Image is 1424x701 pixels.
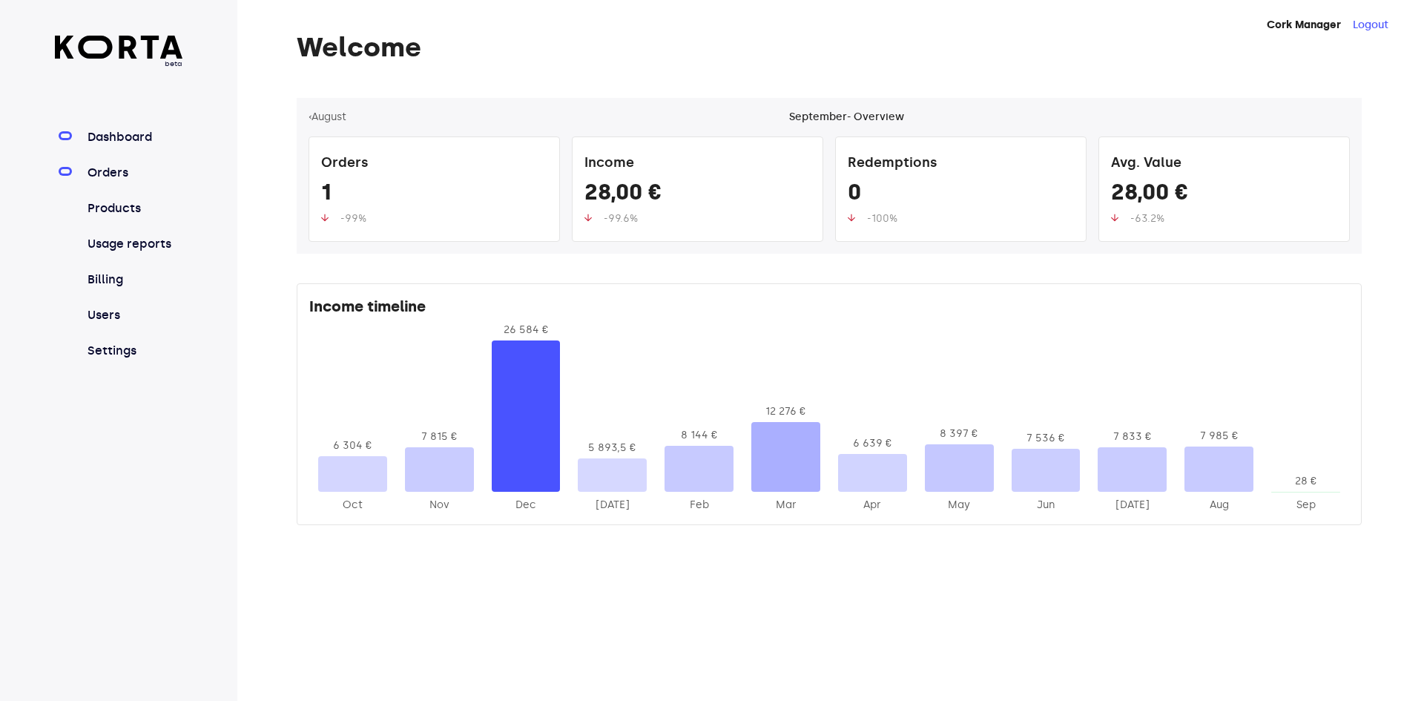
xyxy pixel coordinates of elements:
[1012,498,1081,513] div: 2025-Jun
[321,149,547,179] div: Orders
[405,498,474,513] div: 2024-Nov
[55,59,183,69] span: beta
[492,498,561,513] div: 2024-Dec
[297,33,1362,62] h1: Welcome
[1271,474,1340,489] div: 28 €
[848,214,855,222] img: up
[492,323,561,338] div: 26 584 €
[1111,149,1337,179] div: Avg. Value
[925,427,994,441] div: 8 397 €
[1271,498,1340,513] div: 2025-Sep
[85,128,183,146] a: Dashboard
[1184,498,1253,513] div: 2025-Aug
[85,342,183,360] a: Settings
[789,110,904,125] div: September - Overview
[85,271,183,289] a: Billing
[584,179,811,211] div: 28,00 €
[578,441,647,455] div: 5 893,5 €
[321,214,329,222] img: up
[318,498,387,513] div: 2024-Oct
[85,306,183,324] a: Users
[318,438,387,453] div: 6 304 €
[321,179,547,211] div: 1
[55,36,183,69] a: beta
[1111,179,1337,211] div: 28,00 €
[848,179,1074,211] div: 0
[1130,212,1164,225] span: -63.2%
[867,212,897,225] span: -100%
[1267,19,1341,31] strong: Cork Manager
[578,498,647,513] div: 2025-Jan
[604,212,638,225] span: -99.6%
[55,36,183,59] img: Korta
[848,149,1074,179] div: Redemptions
[85,164,183,182] a: Orders
[1353,18,1388,33] button: Logout
[838,436,907,451] div: 6 639 €
[584,149,811,179] div: Income
[1098,498,1167,513] div: 2025-Jul
[751,404,820,419] div: 12 276 €
[751,498,820,513] div: 2025-Mar
[584,214,592,222] img: up
[85,200,183,217] a: Products
[309,110,346,125] button: ‹August
[665,428,734,443] div: 8 144 €
[340,212,366,225] span: -99%
[1098,430,1167,444] div: 7 833 €
[309,296,1349,323] div: Income timeline
[1111,214,1118,222] img: up
[925,498,994,513] div: 2025-May
[85,235,183,253] a: Usage reports
[1012,431,1081,446] div: 7 536 €
[665,498,734,513] div: 2025-Feb
[1184,429,1253,444] div: 7 985 €
[405,430,474,444] div: 7 815 €
[838,498,907,513] div: 2025-Apr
